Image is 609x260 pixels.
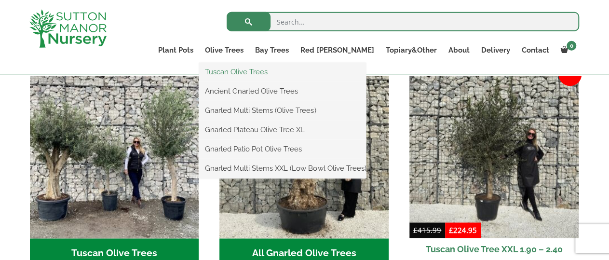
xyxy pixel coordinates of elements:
a: Ancient Gnarled Olive Trees [199,84,366,98]
a: Bay Trees [249,43,295,57]
a: Red [PERSON_NAME] [295,43,379,57]
span: 0 [567,41,576,51]
img: Tuscan Olive Trees [30,69,199,239]
input: Search... [227,12,579,31]
a: Olive Trees [199,43,249,57]
img: logo [29,10,107,48]
span: £ [449,225,453,235]
a: Delivery [475,43,515,57]
a: About [442,43,475,57]
a: Gnarled Patio Pot Olive Trees [199,142,366,156]
img: Tuscan Olive Tree XXL 1.90 - 2.40 [409,69,579,239]
bdi: 415.99 [413,225,441,235]
span: £ [413,225,418,235]
bdi: 224.95 [449,225,477,235]
a: Contact [515,43,555,57]
a: Gnarled Plateau Olive Tree XL [199,123,366,137]
a: Gnarled Multi Stems XXL (Low Bowl Olive Trees) [199,161,366,176]
a: Topiary&Other [379,43,442,57]
a: Gnarled Multi Stems (Olive Trees) [199,103,366,118]
a: 0 [555,43,579,57]
h2: Tuscan Olive Tree XXL 1.90 – 2.40 [409,238,579,260]
a: Tuscan Olive Trees [199,65,366,79]
a: Plant Pots [152,43,199,57]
